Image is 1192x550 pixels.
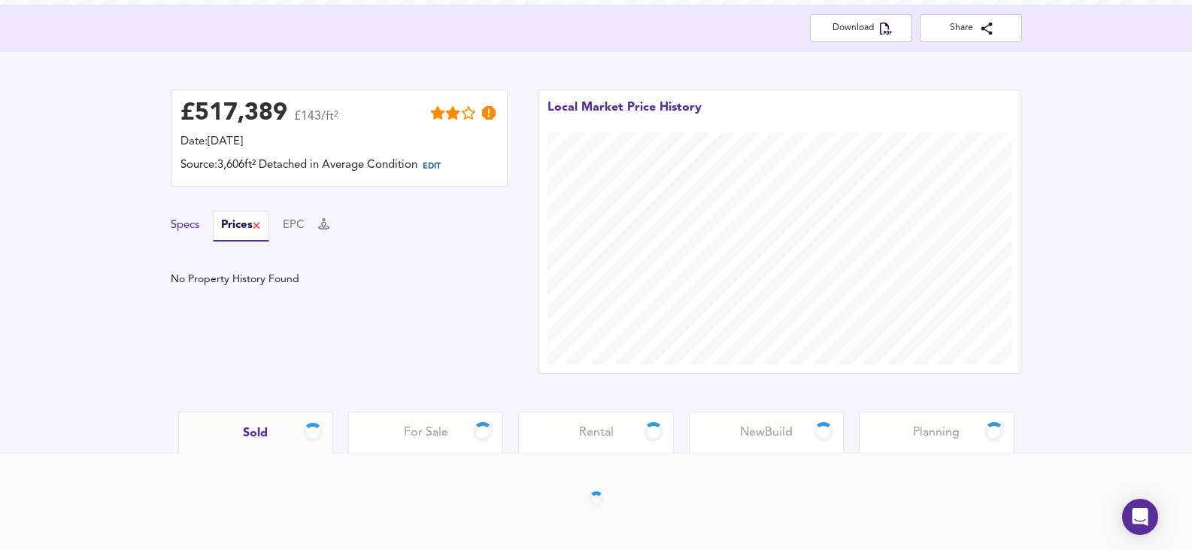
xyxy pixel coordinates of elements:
[404,424,448,441] span: For Sale
[822,20,900,36] span: Download
[740,424,793,441] span: New Build
[810,14,912,42] button: Download
[913,424,960,441] span: Planning
[920,14,1022,42] button: Share
[180,157,498,177] div: Source: 3,606ft² Detached in Average Condition
[221,217,262,234] div: Prices
[547,99,702,132] div: Local Market Price History
[171,217,199,234] button: Specs
[283,217,305,234] button: EPC
[180,134,498,150] div: Date: [DATE]
[243,425,268,442] span: Sold
[423,163,441,171] span: EDIT
[180,102,287,125] div: £ 517,389
[213,211,270,242] button: Prices
[932,20,1010,36] span: Share
[1122,499,1158,535] div: Open Intercom Messenger
[294,111,338,132] span: £143/ft²
[171,272,508,287] div: No Property History Found
[579,424,614,441] span: Rental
